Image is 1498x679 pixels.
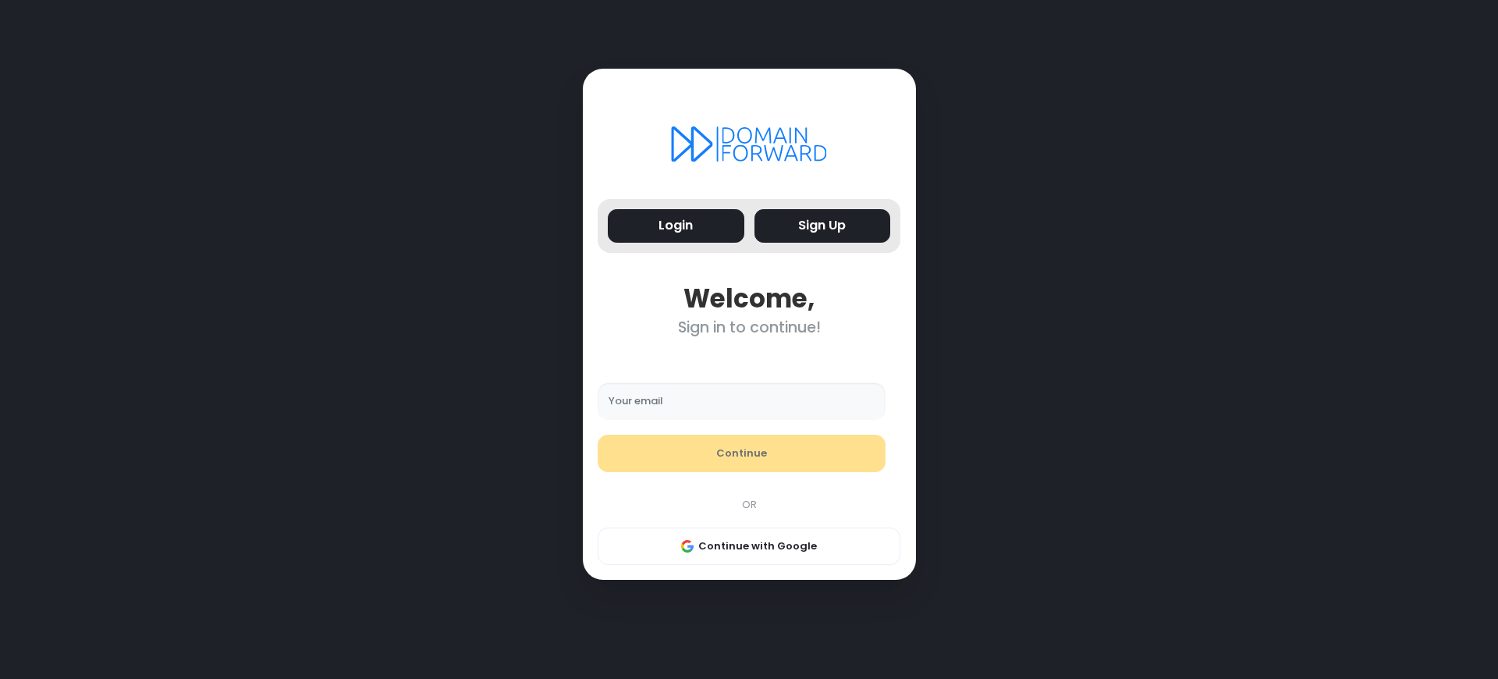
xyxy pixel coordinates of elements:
[598,318,900,336] div: Sign in to continue!
[598,283,900,314] div: Welcome,
[608,209,744,243] button: Login
[598,528,900,565] button: Continue with Google
[590,497,908,513] div: OR
[754,209,891,243] button: Sign Up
